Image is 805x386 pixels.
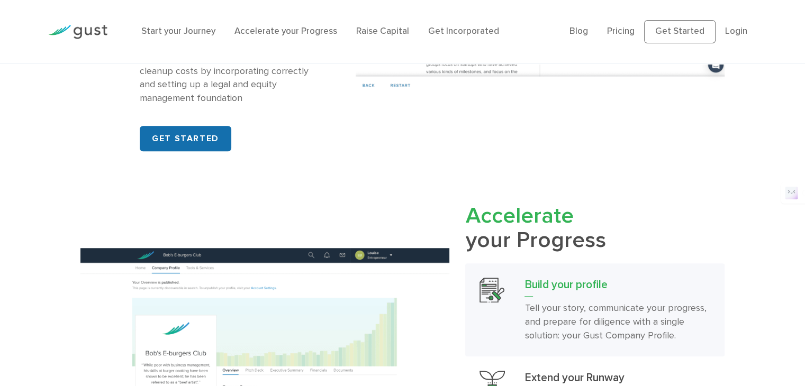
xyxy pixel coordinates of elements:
[80,13,340,120] a: Start Your CompanyIncorporate your CompanyAvoid fundraising roadblocks and corporate cleanup cost...
[465,263,725,357] a: Build Your ProfileBuild your profileTell your story, communicate your progress, and prepare for d...
[141,26,215,36] a: Start your Journey
[465,204,725,253] h2: your Progress
[48,25,107,39] img: Gust Logo
[524,278,710,297] h3: Build your profile
[524,301,710,343] p: Tell your story, communicate your progress, and prepare for diligence with a single solution: you...
[356,26,409,36] a: Raise Capital
[725,26,747,36] a: Login
[569,26,588,36] a: Blog
[140,51,325,106] p: Avoid fundraising roadblocks and corporate cleanup costs by incorporating correctly and setting u...
[480,278,504,302] img: Build Your Profile
[465,203,573,229] span: Accelerate
[607,26,635,36] a: Pricing
[428,26,499,36] a: Get Incorporated
[140,126,231,151] a: GET STARTED
[234,26,337,36] a: Accelerate your Progress
[644,20,716,43] a: Get Started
